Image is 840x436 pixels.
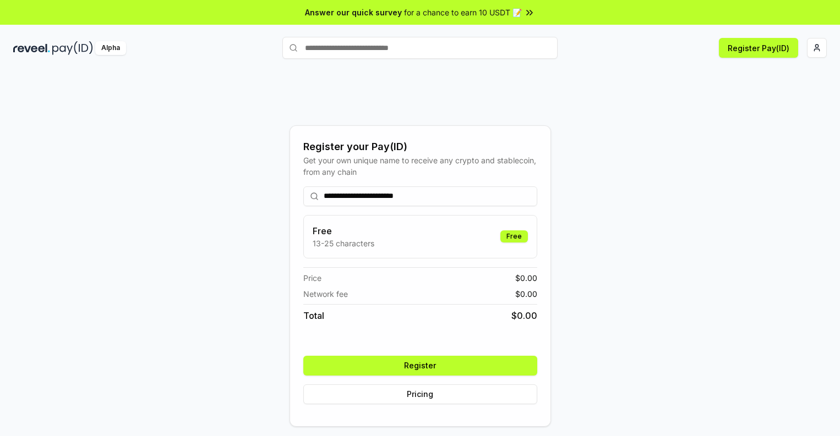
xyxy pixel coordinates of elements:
[303,356,537,376] button: Register
[52,41,93,55] img: pay_id
[511,309,537,322] span: $ 0.00
[303,384,537,404] button: Pricing
[303,309,324,322] span: Total
[313,224,374,238] h3: Free
[303,272,321,284] span: Price
[13,41,50,55] img: reveel_dark
[515,272,537,284] span: $ 0.00
[305,7,402,18] span: Answer our quick survey
[404,7,522,18] span: for a chance to earn 10 USDT 📝
[719,38,798,58] button: Register Pay(ID)
[515,288,537,300] span: $ 0.00
[303,288,348,300] span: Network fee
[303,154,537,178] div: Get your own unique name to receive any crypto and stablecoin, from any chain
[313,238,374,249] p: 13-25 characters
[95,41,126,55] div: Alpha
[500,230,528,242] div: Free
[303,139,537,154] div: Register your Pay(ID)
